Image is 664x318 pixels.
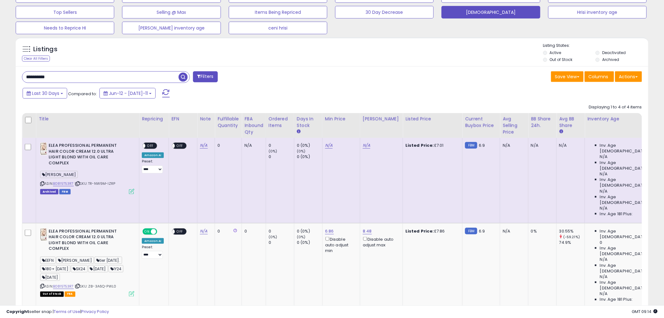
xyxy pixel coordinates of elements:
span: Inv. Age [DEMOGRAPHIC_DATA]: [600,143,657,154]
div: 0 [269,154,294,160]
b: Listed Price: [405,142,434,148]
span: | SKU: Z8-3A6Q-PWL0 [75,284,116,289]
span: Jun-12 - [DATE]-11 [109,90,148,96]
div: 0 [269,228,294,234]
div: Disable auto adjust min [325,236,355,254]
span: Inv. Age [DEMOGRAPHIC_DATA]-180: [600,280,657,291]
span: N/A [600,189,608,194]
div: Days In Stock [297,116,320,129]
button: Last 30 Days [23,88,67,99]
span: IY24 [109,265,124,272]
span: All listings that are currently out of stock and unavailable for purchase on Amazon [40,292,64,297]
button: Top Sellers [16,6,114,19]
button: Save View [551,71,584,82]
span: Inv. Age [DEMOGRAPHIC_DATA]-180: [600,194,657,206]
label: Archived [602,57,619,62]
label: Active [550,50,561,55]
button: ceni hrisi [229,22,327,34]
div: N/A [531,143,552,148]
span: 0 [600,240,602,245]
div: ASIN: [40,228,134,296]
span: Inv. Age 181 Plus: [600,211,633,217]
span: N/A [600,257,608,262]
span: Compared to: [68,91,97,97]
div: 0% [531,228,552,234]
div: 30.55% [559,228,585,234]
span: 6.9 [479,142,485,148]
div: seller snap | | [6,309,109,315]
span: OFF [156,229,166,234]
span: Inv. Age 181 Plus: [600,297,633,303]
small: (-59.21%) [563,234,580,239]
a: N/A [200,142,207,149]
button: Selling @ Max [122,6,221,19]
img: 41FznHwN3OL._SL40_.jpg [40,228,47,241]
span: [PERSON_NAME] [56,257,94,264]
div: FBA inbound Qty [244,116,263,135]
button: Actions [615,71,642,82]
span: [PERSON_NAME] [40,171,78,178]
div: 0 [244,228,261,234]
span: FBM [59,189,71,195]
div: 0 [217,228,237,234]
div: Disable auto adjust max [363,236,398,248]
div: 0 [269,240,294,245]
div: Preset: [142,159,164,173]
div: Listed Price [405,116,460,122]
div: Note [200,116,212,122]
div: 0 (0%) [297,240,322,245]
div: 0 [217,143,237,148]
span: OFF [175,229,185,234]
div: 0 [269,143,294,148]
div: ASIN: [40,143,134,194]
div: N/A [503,143,523,148]
a: B0815T53R7 [53,284,74,289]
span: Last 30 Days [32,90,59,96]
div: Amazon AI [142,238,164,244]
label: Deactivated [602,50,626,55]
span: N/A [600,206,608,211]
div: Title [39,116,137,122]
span: OFF [175,143,185,149]
a: 8.48 [363,228,372,234]
div: 74.9% [559,240,585,245]
small: Days In Stock. [297,129,301,134]
a: 6.86 [325,228,334,234]
a: Terms of Use [54,309,80,315]
span: Inv. Age [DEMOGRAPHIC_DATA]: [600,228,657,240]
button: Items Being Repriced [229,6,327,19]
a: N/A [325,142,333,149]
div: N/A [503,228,523,234]
span: [DATE] [40,274,60,281]
button: Hrisi inventory age [548,6,647,19]
span: SK24 [71,265,88,272]
span: Listings that have been deleted from Seller Central [40,189,58,195]
label: Out of Stock [550,57,573,62]
div: 0 (0%) [297,143,322,148]
span: [DATE] [88,265,108,272]
div: Inventory Age [587,116,660,122]
div: Clear All Filters [22,56,50,62]
div: Preset: [142,245,164,259]
div: 0 (0%) [297,228,322,234]
div: Current Buybox Price [465,116,497,129]
div: Amazon AI [142,152,164,158]
a: B0815T53R7 [53,181,74,186]
button: Needs to Reprice HI [16,22,114,34]
small: FBM [465,142,477,149]
span: EEFN [40,257,56,264]
p: Listing States: [543,43,648,49]
span: Inv. Age [DEMOGRAPHIC_DATA]: [600,263,657,274]
button: [DEMOGRAPHIC_DATA] [442,6,540,19]
span: | SKU: TR-NW9M-IZRP [75,181,115,186]
a: Privacy Policy [81,309,109,315]
div: Ordered Items [269,116,292,129]
div: BB Share 24h. [531,116,554,129]
span: 2025-08-11 09:14 GMT [632,309,658,315]
div: Fulfillable Quantity [217,116,239,129]
span: FBA [65,292,75,297]
h5: Listings [33,45,57,54]
div: £7.86 [405,228,458,234]
small: (0%) [269,234,277,239]
div: £7.01 [405,143,458,148]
